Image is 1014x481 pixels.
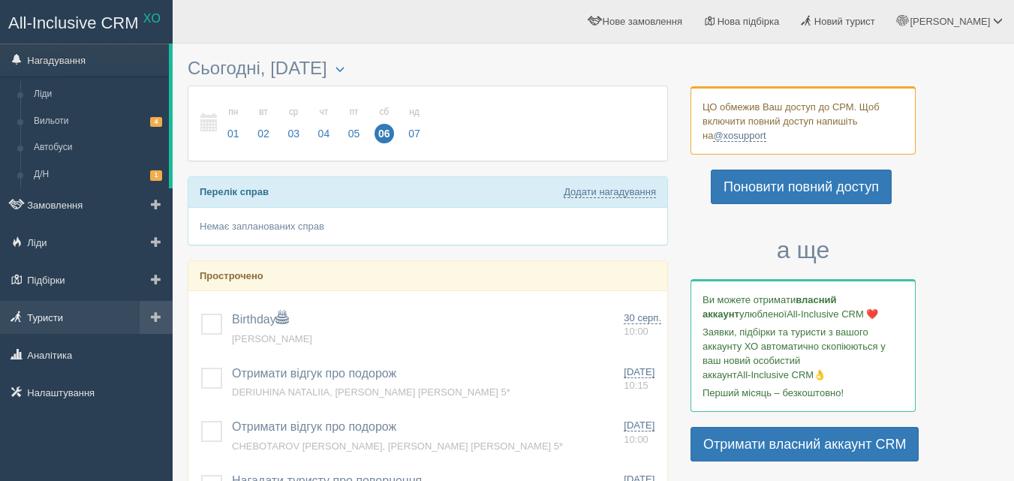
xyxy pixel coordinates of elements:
[150,170,162,180] span: 1
[713,130,766,142] a: @xosupport
[249,98,278,149] a: вт 02
[232,386,510,398] a: DERIUHINA NATALIIA, [PERSON_NAME] [PERSON_NAME] 5*
[224,124,243,143] span: 01
[8,14,139,32] span: All-Inclusive CRM
[232,420,396,433] a: Отримати відгук про подорож
[814,16,875,27] span: Новий турист
[314,124,334,143] span: 04
[375,124,394,143] span: 06
[27,161,169,188] a: Д/Н1
[564,186,656,198] a: Додати нагадування
[703,293,904,321] p: Ви можете отримати улюбленої
[370,98,399,149] a: сб 06
[232,440,563,452] a: CHEBOTAROV [PERSON_NAME], [PERSON_NAME] [PERSON_NAME] 5*
[691,86,916,155] div: ЦО обмежив Ваш доступ до СРМ. Щоб включити повний доступ напишіть на
[703,386,904,400] p: Перший місяць – безкоштовно!
[200,186,269,197] b: Перелік справ
[27,81,169,108] a: Ліди
[143,12,161,25] sup: XO
[405,106,424,119] small: нд
[232,367,396,380] a: Отримати відгук про подорож
[200,270,263,281] b: Прострочено
[711,170,892,204] a: Поновити повний доступ
[1,1,172,42] a: All-Inclusive CRM XO
[314,106,334,119] small: чт
[345,124,364,143] span: 05
[787,308,878,320] span: All-Inclusive CRM ❤️
[691,237,916,263] h3: а ще
[150,117,162,127] span: 4
[624,312,661,324] span: 30 серп.
[254,124,273,143] span: 02
[703,325,904,382] p: Заявки, підбірки та туристи з вашого аккаунту ХО автоматично скопіюються у ваш новий особистий ак...
[232,333,312,344] a: [PERSON_NAME]
[624,365,661,393] a: [DATE] 10:15
[624,366,654,378] span: [DATE]
[254,106,273,119] small: вт
[188,59,668,78] h3: Сьогодні, [DATE]
[188,208,667,245] div: Немає запланованих справ
[624,311,661,339] a: 30 серп. 10:00
[310,98,339,149] a: чт 04
[224,106,243,119] small: пн
[703,294,837,320] b: власний аккаунт
[340,98,369,149] a: пт 05
[624,326,648,337] span: 10:00
[345,106,364,119] small: пт
[624,380,648,391] span: 10:15
[284,106,303,119] small: ср
[284,124,303,143] span: 03
[603,16,682,27] span: Нове замовлення
[737,369,826,380] span: All-Inclusive CRM👌
[232,313,288,326] a: Birthday
[624,434,648,445] span: 10:00
[27,134,169,161] a: Автобуси
[718,16,780,27] span: Нова підбірка
[405,124,424,143] span: 07
[624,419,654,431] span: [DATE]
[910,16,990,27] span: [PERSON_NAME]
[691,427,919,461] a: Отримати власний аккаунт CRM
[624,419,661,446] a: [DATE] 10:00
[375,106,394,119] small: сб
[279,98,308,149] a: ср 03
[219,98,248,149] a: пн 01
[400,98,425,149] a: нд 07
[27,108,169,135] a: Вильоти4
